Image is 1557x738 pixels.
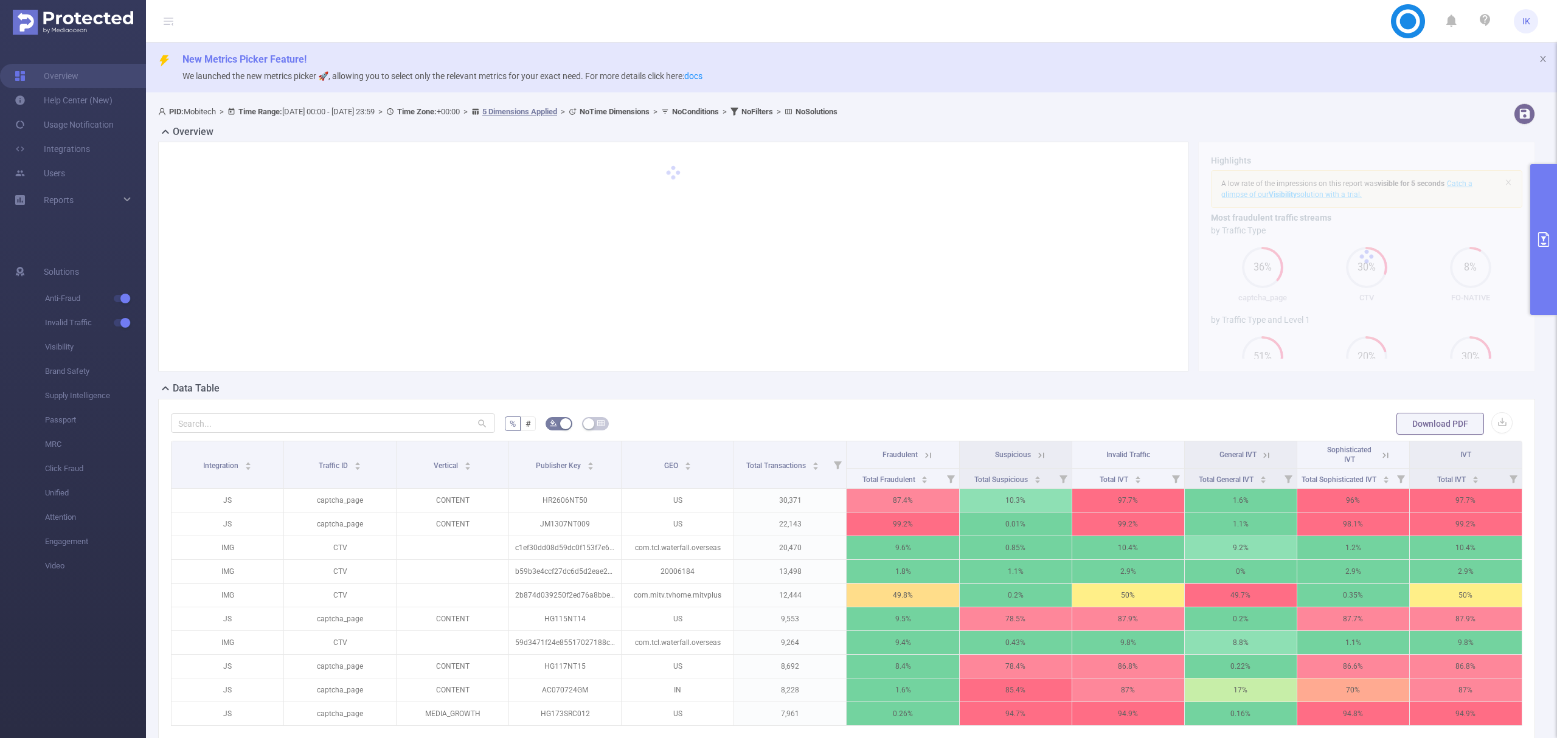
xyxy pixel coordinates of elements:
[397,655,508,678] p: CONTENT
[960,536,1072,559] p: 0.85%
[1297,584,1409,607] p: 0.35%
[45,286,146,311] span: Anti-Fraud
[172,560,283,583] p: IMG
[622,678,733,702] p: IN
[510,419,516,429] span: %
[1072,536,1184,559] p: 10.4%
[397,607,508,630] p: CONTENT
[244,465,251,469] i: icon: caret-down
[847,489,959,512] p: 87.4%
[960,631,1072,654] p: 0.43%
[1505,469,1522,488] i: Filter menu
[45,359,146,384] span: Brand Safety
[1410,678,1522,702] p: 87%
[557,107,569,116] span: >
[847,678,959,702] p: 1.6%
[622,655,733,678] p: US
[1072,678,1184,702] p: 87%
[172,489,283,512] p: JS
[1167,469,1184,488] i: Filter menu
[734,607,846,630] p: 9,553
[1072,560,1184,583] p: 2.9%
[44,195,74,205] span: Reports
[734,536,846,559] p: 20,470
[284,536,396,559] p: CTV
[1297,607,1409,630] p: 87.7%
[734,655,846,678] p: 8,692
[862,475,917,484] span: Total Fraudulent
[1382,478,1389,482] i: icon: caret-down
[1297,631,1409,654] p: 1.1%
[284,512,396,536] p: captcha_page
[1297,489,1409,512] p: 96%
[45,554,146,578] span: Video
[960,702,1072,725] p: 94.7%
[847,607,959,630] p: 9.5%
[238,107,282,116] b: Time Range:
[773,107,785,116] span: >
[434,461,460,470] span: Vertical
[45,408,146,432] span: Passport
[734,560,846,583] p: 13,498
[1280,469,1297,488] i: Filter menu
[284,655,396,678] p: captcha_page
[509,678,621,702] p: AC070724GM
[1185,702,1297,725] p: 0.16%
[1260,474,1267,478] i: icon: caret-up
[622,702,733,725] p: US
[1072,512,1184,536] p: 99.2%
[375,107,386,116] span: >
[741,107,773,116] b: No Filters
[921,478,928,482] i: icon: caret-down
[397,489,508,512] p: CONTENT
[587,460,594,467] div: Sort
[1260,474,1267,481] div: Sort
[319,461,350,470] span: Traffic ID
[847,631,959,654] p: 9.4%
[464,460,471,467] div: Sort
[684,460,691,464] i: icon: caret-up
[580,107,650,116] b: No Time Dimensions
[1410,512,1522,536] p: 99.2%
[1134,478,1141,482] i: icon: caret-down
[734,584,846,607] p: 12,444
[509,607,621,630] p: HG115NT14
[45,335,146,359] span: Visibility
[588,465,594,469] i: icon: caret-down
[1055,469,1072,488] i: Filter menu
[182,71,702,81] span: We launched the new metrics picker 🚀, allowing you to select only the relevant metrics for your e...
[1297,702,1409,725] p: 94.8%
[847,584,959,607] p: 49.8%
[171,413,495,433] input: Search...
[622,607,733,630] p: US
[829,441,846,488] i: Filter menu
[622,584,733,607] p: com.mitv.tvhome.mitvplus
[995,450,1031,459] span: Suspicious
[45,457,146,481] span: Click Fraud
[684,465,691,469] i: icon: caret-down
[1185,655,1297,678] p: 0.22%
[1185,607,1297,630] p: 0.2%
[45,432,146,457] span: MRC
[465,460,471,464] i: icon: caret-up
[622,631,733,654] p: com.tcl.waterfall.overseas
[536,461,583,470] span: Publisher Key
[974,475,1030,484] span: Total Suspicious
[1185,678,1297,702] p: 17%
[15,88,113,112] a: Help Center (New)
[960,512,1072,536] p: 0.01%
[1185,512,1297,536] p: 1.1%
[172,512,283,536] p: JS
[284,560,396,583] p: CTV
[734,678,846,702] p: 8,228
[1410,489,1522,512] p: 97.7%
[719,107,730,116] span: >
[44,188,74,212] a: Reports
[172,584,283,607] p: IMG
[1539,52,1547,66] button: icon: close
[509,655,621,678] p: HG117NT15
[1297,560,1409,583] p: 2.9%
[45,311,146,335] span: Invalid Traffic
[960,678,1072,702] p: 85.4%
[734,512,846,536] p: 22,143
